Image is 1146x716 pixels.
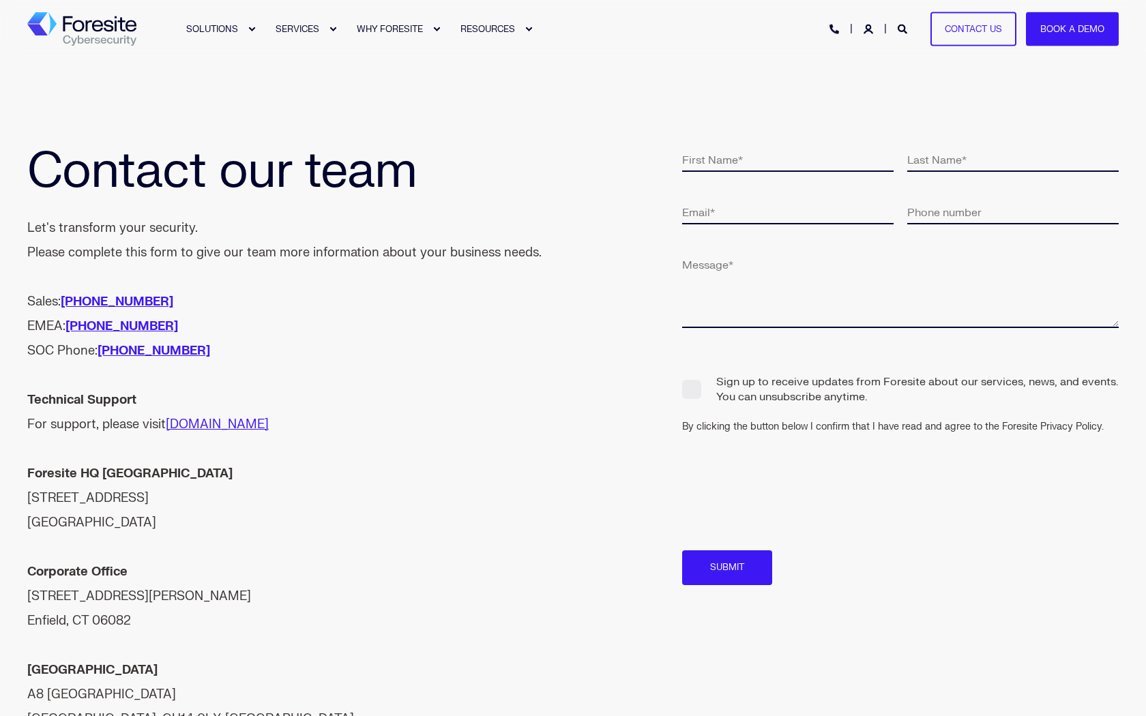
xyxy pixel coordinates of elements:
a: Open Search [898,23,910,34]
input: Last Name* [907,147,1119,172]
div: Expand WHY FORESITE [432,25,441,33]
a: Login [864,23,876,34]
span: WHY FORESITE [357,23,423,34]
span: SOLUTIONS [186,23,238,34]
div: Expand SOLUTIONS [248,25,256,33]
input: First Name* [682,147,894,172]
img: Foresite logo, a hexagon shape of blues with a directional arrow to the right hand side, and the ... [27,12,136,46]
span: [STREET_ADDRESS][PERSON_NAME] Enfield, CT 06082 [27,588,251,629]
a: Book a Demo [1026,12,1119,46]
div: Expand SERVICES [329,25,337,33]
a: [PHONE_NUMBER] [61,294,173,310]
div: Let's transform your security. [27,216,542,241]
input: Email* [682,199,894,224]
span: Sign up to receive updates from Foresite about our services, news, and events. You can unsubscrib... [682,374,1119,405]
strong: Foresite HQ [GEOGRAPHIC_DATA] [27,466,233,481]
strong: Corporate Office [27,564,128,580]
strong: [GEOGRAPHIC_DATA] [27,662,158,678]
iframe: reCAPTCHA [682,468,857,509]
span: RESOURCES [460,23,515,34]
div: For support, please visit [27,388,542,437]
a: Contact Us [930,12,1016,46]
a: [PHONE_NUMBER] [65,318,178,334]
strong: Technical Support [27,392,136,408]
input: Phone number [907,199,1119,224]
div: Sales: EMEA: SOC Phone: [27,290,542,363]
h1: Contact our team [27,147,573,196]
a: [DOMAIN_NAME] [166,417,269,432]
div: [STREET_ADDRESS] [GEOGRAPHIC_DATA] [27,462,542,535]
div: Please complete this form to give our team more information about your business needs. [27,241,542,265]
a: [PHONE_NUMBER] [98,343,210,359]
a: Back to Home [27,12,136,46]
div: Expand RESOURCES [525,25,533,33]
input: Submit [682,550,772,585]
div: By clicking the button below I confirm that I have read and agree to the Foresite Privacy Policy. [682,419,1132,434]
